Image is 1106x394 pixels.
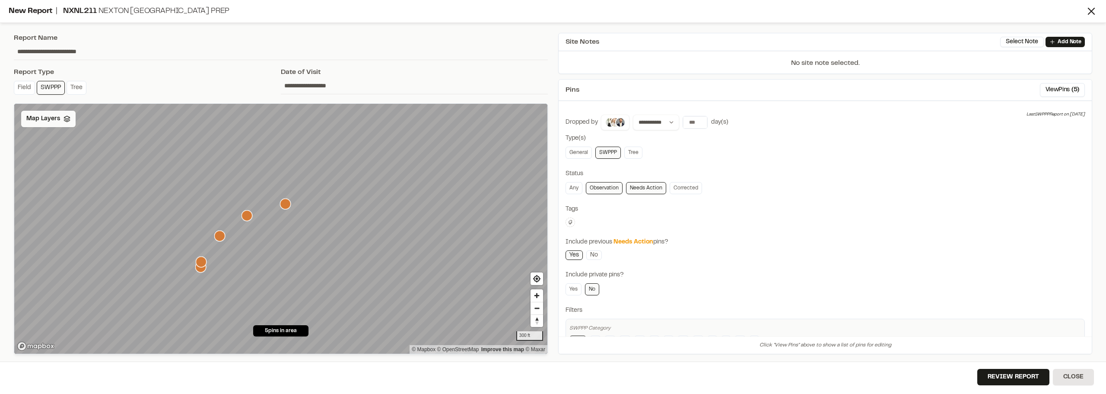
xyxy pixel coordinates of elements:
[677,336,689,348] a: G
[586,250,602,260] a: No
[412,346,435,352] a: Mapbox
[566,205,1085,214] div: Tags
[605,117,615,128] img: Colin Brown
[566,134,1085,143] div: Type(s)
[1058,38,1081,46] p: Add Note
[14,67,281,77] div: Report Type
[670,182,702,194] a: Corrected
[196,256,207,268] div: Map marker
[977,369,1049,385] button: Review Report
[586,182,623,194] a: Observation
[619,336,631,348] a: C
[566,169,1085,179] div: Status
[99,8,229,15] span: Nexton [GEOGRAPHIC_DATA] Prep
[595,147,621,159] a: SWPPP
[566,283,582,295] a: Yes
[624,147,642,159] a: Tree
[559,336,1092,354] div: Click "View Pins" above to show a list of pins for editing
[566,237,1085,247] div: Include previous pins?
[566,37,599,47] span: Site Notes
[281,67,548,77] div: Date of Visit
[531,314,543,327] button: Reset bearing to north
[1000,37,1044,47] button: Select Note
[601,115,629,130] button: Colin Brown, Sinuhe Perez, Douglas Jennings
[214,231,226,242] div: Map marker
[734,336,746,348] a: K
[9,6,1085,17] div: New Report
[531,302,543,314] button: Zoom out
[566,250,583,260] a: Yes
[566,147,592,159] a: General
[649,336,660,348] a: E
[604,336,616,348] a: B
[707,336,718,348] a: I
[566,306,1085,315] div: Filters
[566,118,598,127] div: Dropped by
[749,336,760,348] a: L
[559,58,1092,74] p: No site note selected.
[516,331,543,341] div: 300 ft
[569,336,586,348] a: Any
[615,117,626,128] img: Douglas Jennings
[531,272,543,285] button: Find my location
[1053,369,1094,385] button: Close
[569,324,1081,332] div: SWPPP Category
[242,210,253,221] div: Map marker
[585,283,599,295] a: No
[1040,83,1085,97] button: ViewPins (5)
[566,218,575,227] button: Edit Tags
[721,336,731,348] a: J
[613,240,653,245] span: Needs Action
[531,289,543,302] button: Zoom in
[663,336,674,348] a: F
[481,346,524,352] a: Map feedback
[14,33,548,43] div: Report Name
[626,182,666,194] a: Needs Action
[566,182,582,194] a: Any
[610,117,620,128] img: Sinuhe Perez
[634,336,645,348] a: D
[63,8,97,15] span: NXNL211
[590,336,601,348] a: A
[566,85,579,95] span: Pins
[195,262,207,273] div: Map marker
[1071,85,1079,95] span: ( 5 )
[437,346,479,352] a: OpenStreetMap
[525,346,545,352] a: Maxar
[280,199,291,210] div: Map marker
[566,270,1085,280] div: Include private pins?
[711,118,728,127] div: day(s)
[14,104,547,354] canvas: Map
[265,327,297,335] span: 5 pins in area
[1027,111,1085,118] div: Last SWPPP Report on [DATE]
[693,336,704,348] a: H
